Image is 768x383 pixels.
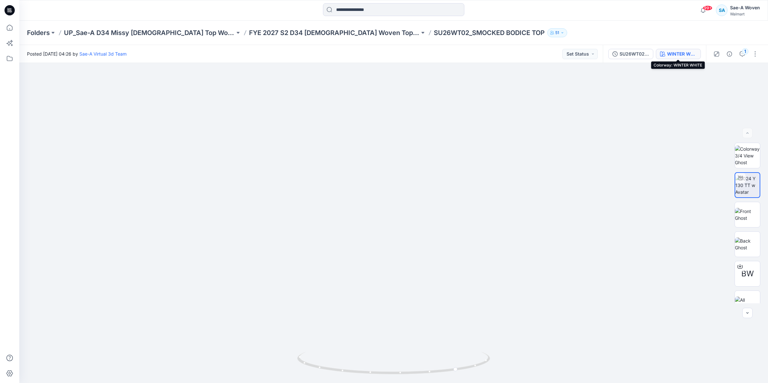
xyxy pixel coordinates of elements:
[730,4,760,12] div: Sae-A Woven
[741,268,754,280] span: BW
[735,146,760,166] img: Colorway 3/4 View Ghost
[742,48,748,55] div: 1
[79,51,127,57] a: Sae-A Virtual 3d Team
[703,5,712,11] span: 99+
[737,49,747,59] button: 1
[27,28,50,37] a: Folders
[547,28,567,37] button: 51
[27,50,127,57] span: Posted [DATE] 04:26 by
[434,28,545,37] p: SU26WT02_SMOCKED BODICE TOP
[249,28,420,37] a: FYE 2027 S2 D34 [DEMOGRAPHIC_DATA] Woven Tops - Sae-A
[716,4,728,16] div: SA
[735,237,760,251] img: Back Ghost
[620,50,649,58] div: SU26WT02_REV1_FULL COLORWAY
[735,297,760,310] img: All colorways
[608,49,653,59] button: SU26WT02_REV1_FULL COLORWAY
[724,49,735,59] button: Details
[730,12,760,16] div: Walmart
[667,50,697,58] div: WINTER WHITE
[735,175,760,195] img: 2024 Y 130 TT w Avatar
[656,49,701,59] button: WINTER WHITE
[64,28,235,37] a: UP_Sae-A D34 Missy [DEMOGRAPHIC_DATA] Top Woven
[735,208,760,221] img: Front Ghost
[555,29,559,36] p: 51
